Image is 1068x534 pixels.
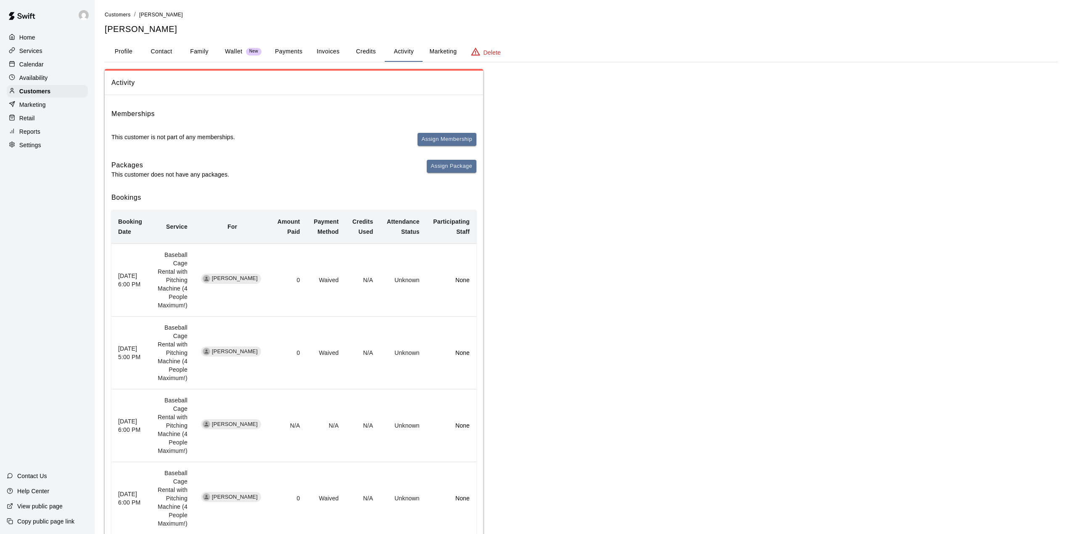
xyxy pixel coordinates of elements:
p: Availability [19,74,48,82]
td: Baseball Cage Rental with Pitching Machine (4 People Maximum!) [149,243,194,316]
td: 0 [270,243,307,316]
b: For [227,223,237,230]
p: Reports [19,127,40,136]
b: Amount Paid [278,218,300,235]
b: Attendance Status [387,218,420,235]
button: Credits [347,42,385,62]
a: Home [7,31,88,44]
button: Activity [385,42,423,62]
p: Calendar [19,60,44,69]
h6: Bookings [111,192,476,203]
a: Marketing [7,98,88,111]
b: Participating Staff [433,218,470,235]
span: New [246,49,262,54]
p: None [433,349,470,357]
td: Unknown [380,317,426,389]
td: Unknown [380,389,426,462]
p: Wallet [225,47,243,56]
b: Credits Used [352,218,373,235]
button: Contact [143,42,180,62]
a: Customers [7,85,88,98]
span: [PERSON_NAME] [209,348,261,356]
span: [PERSON_NAME] [209,420,261,428]
b: Payment Method [314,218,338,235]
td: Waived [307,243,345,316]
p: Delete [484,48,501,57]
p: This customer is not part of any memberships. [111,133,235,141]
div: Kelvin Sanchez [203,420,210,428]
b: Booking Date [118,218,142,235]
td: Waived [307,317,345,389]
button: Payments [268,42,309,62]
p: None [433,421,470,430]
p: Customers [19,87,50,95]
li: / [134,10,136,19]
div: Kelvin Sanchez [203,493,210,501]
div: Kelvin Sanchez [203,348,210,355]
button: Profile [105,42,143,62]
img: Joe Florio [79,10,89,20]
p: None [433,276,470,284]
a: Customers [105,11,131,18]
a: Settings [7,139,88,151]
td: N/A [346,243,380,316]
a: Reports [7,125,88,138]
td: N/A [346,389,380,462]
p: Help Center [17,487,49,495]
p: Marketing [19,100,46,109]
a: Services [7,45,88,57]
h6: Packages [111,160,229,171]
a: Availability [7,71,88,84]
p: Retail [19,114,35,122]
button: Marketing [423,42,463,62]
p: Home [19,33,35,42]
button: Invoices [309,42,347,62]
p: Contact Us [17,472,47,480]
nav: breadcrumb [105,10,1058,19]
td: Unknown [380,243,426,316]
div: Kelvin Sanchez [203,275,210,283]
td: Baseball Cage Rental with Pitching Machine (4 People Maximum!) [149,317,194,389]
h6: Memberships [111,108,155,119]
button: Family [180,42,218,62]
span: [PERSON_NAME] [209,275,261,283]
td: N/A [307,389,345,462]
td: Baseball Cage Rental with Pitching Machine (4 People Maximum!) [149,389,194,462]
h5: [PERSON_NAME] [105,24,1058,35]
div: Joe Florio [77,7,95,24]
p: None [433,494,470,502]
span: Customers [105,12,131,18]
td: 0 [270,317,307,389]
p: Copy public page link [17,517,74,526]
div: basic tabs example [105,42,1058,62]
p: Services [19,47,42,55]
a: Calendar [7,58,88,71]
span: [PERSON_NAME] [139,12,183,18]
p: This customer does not have any packages. [111,170,229,179]
b: Service [166,223,188,230]
button: Assign Package [427,160,476,173]
span: Activity [111,77,476,88]
p: View public page [17,502,63,510]
a: Retail [7,112,88,124]
td: N/A [346,317,380,389]
th: [DATE] 5:00 PM [111,317,149,389]
th: [DATE] 6:00 PM [111,389,149,462]
p: Settings [19,141,41,149]
span: [PERSON_NAME] [209,493,261,501]
button: Assign Membership [418,133,476,146]
th: [DATE] 6:00 PM [111,243,149,316]
td: N/A [270,389,307,462]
